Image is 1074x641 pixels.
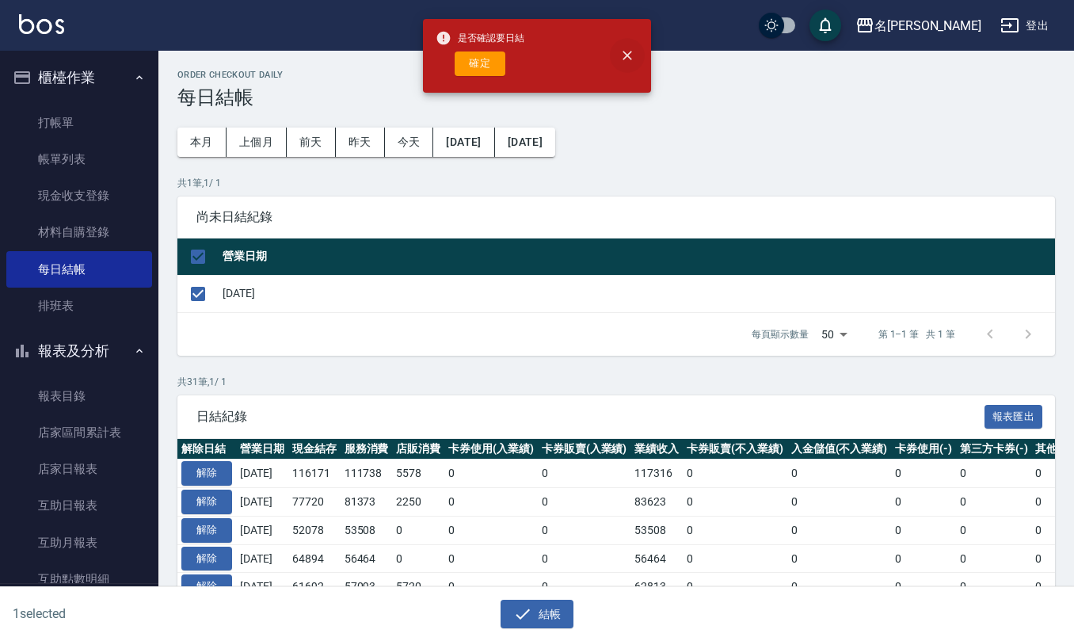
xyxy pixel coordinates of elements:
[436,30,524,46] span: 是否確認要日結
[288,460,341,488] td: 116171
[630,516,683,544] td: 53508
[444,439,538,460] th: 卡券使用(入業績)
[683,460,787,488] td: 0
[219,238,1055,276] th: 營業日期
[392,439,444,460] th: 店販消費
[787,439,892,460] th: 入金儲值(不入業績)
[6,251,152,288] a: 每日結帳
[177,86,1055,109] h3: 每日結帳
[341,460,393,488] td: 111738
[891,544,956,573] td: 0
[336,128,385,157] button: 昨天
[341,573,393,601] td: 57093
[994,11,1055,40] button: 登出
[181,518,232,543] button: 解除
[177,439,236,460] th: 解除日結
[341,516,393,544] td: 53508
[984,405,1043,429] button: 報表匯出
[236,488,288,517] td: [DATE]
[891,460,956,488] td: 0
[6,525,152,561] a: 互助月報表
[849,10,988,42] button: 名[PERSON_NAME]
[177,375,1055,389] p: 共 31 筆, 1 / 1
[891,516,956,544] td: 0
[177,70,1055,80] h2: Order checkout daily
[392,573,444,601] td: 5720
[6,57,152,98] button: 櫃檯作業
[236,460,288,488] td: [DATE]
[288,573,341,601] td: 61692
[538,573,631,601] td: 0
[787,460,892,488] td: 0
[809,10,841,41] button: save
[495,128,555,157] button: [DATE]
[630,439,683,460] th: 業績收入
[683,488,787,517] td: 0
[984,408,1043,423] a: 報表匯出
[6,177,152,214] a: 現金收支登錄
[13,604,265,624] h6: 1 selected
[891,488,956,517] td: 0
[219,275,1055,312] td: [DATE]
[956,573,1032,601] td: 0
[433,128,494,157] button: [DATE]
[956,460,1032,488] td: 0
[392,516,444,544] td: 0
[287,128,336,157] button: 前天
[787,544,892,573] td: 0
[6,330,152,372] button: 報表及分析
[6,561,152,597] a: 互助點數明細
[444,488,538,517] td: 0
[630,460,683,488] td: 117316
[538,460,631,488] td: 0
[956,488,1032,517] td: 0
[630,573,683,601] td: 62813
[683,573,787,601] td: 0
[6,451,152,487] a: 店家日報表
[815,313,853,356] div: 50
[455,52,505,76] button: 確定
[392,544,444,573] td: 0
[288,439,341,460] th: 現金結存
[787,488,892,517] td: 0
[683,544,787,573] td: 0
[288,544,341,573] td: 64894
[444,516,538,544] td: 0
[6,141,152,177] a: 帳單列表
[19,14,64,34] img: Logo
[236,516,288,544] td: [DATE]
[288,516,341,544] td: 52078
[6,487,152,524] a: 互助日報表
[177,176,1055,190] p: 共 1 筆, 1 / 1
[891,439,956,460] th: 卡券使用(-)
[392,488,444,517] td: 2250
[6,378,152,414] a: 報表目錄
[630,488,683,517] td: 83623
[181,574,232,599] button: 解除
[787,516,892,544] td: 0
[6,414,152,451] a: 店家區間累計表
[227,128,287,157] button: 上個月
[385,128,434,157] button: 今天
[177,128,227,157] button: 本月
[236,573,288,601] td: [DATE]
[341,488,393,517] td: 81373
[538,544,631,573] td: 0
[752,327,809,341] p: 每頁顯示數量
[236,544,288,573] td: [DATE]
[538,488,631,517] td: 0
[683,439,787,460] th: 卡券販賣(不入業績)
[6,288,152,324] a: 排班表
[6,214,152,250] a: 材料自購登錄
[538,516,631,544] td: 0
[196,209,1036,225] span: 尚未日結紀錄
[956,544,1032,573] td: 0
[610,38,645,73] button: close
[181,461,232,486] button: 解除
[444,460,538,488] td: 0
[444,544,538,573] td: 0
[181,547,232,571] button: 解除
[341,439,393,460] th: 服務消費
[787,573,892,601] td: 0
[874,16,981,36] div: 名[PERSON_NAME]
